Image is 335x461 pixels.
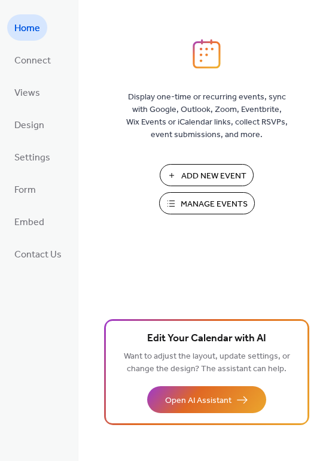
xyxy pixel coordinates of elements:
span: Settings [14,148,50,168]
span: Embed [14,213,44,232]
a: Contact Us [7,241,69,267]
span: Display one-time or recurring events, sync with Google, Outlook, Zoom, Eventbrite, Wix Events or ... [126,91,288,141]
a: Connect [7,47,58,73]
a: Embed [7,208,51,235]
span: Home [14,19,40,38]
span: Connect [14,51,51,71]
a: Settings [7,144,57,170]
span: Edit Your Calendar with AI [147,330,266,347]
a: Home [7,14,47,41]
span: Contact Us [14,245,62,265]
span: Open AI Assistant [165,395,232,407]
span: Want to adjust the layout, update settings, or change the design? The assistant can help. [124,348,290,377]
a: Design [7,111,51,138]
span: Add New Event [181,170,246,183]
button: Add New Event [160,164,254,186]
span: Design [14,116,44,135]
a: Views [7,79,47,105]
a: Form [7,176,43,202]
img: logo_icon.svg [193,39,220,69]
span: Manage Events [181,198,248,211]
button: Open AI Assistant [147,386,266,413]
span: Views [14,84,40,103]
button: Manage Events [159,192,255,214]
span: Form [14,181,36,200]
